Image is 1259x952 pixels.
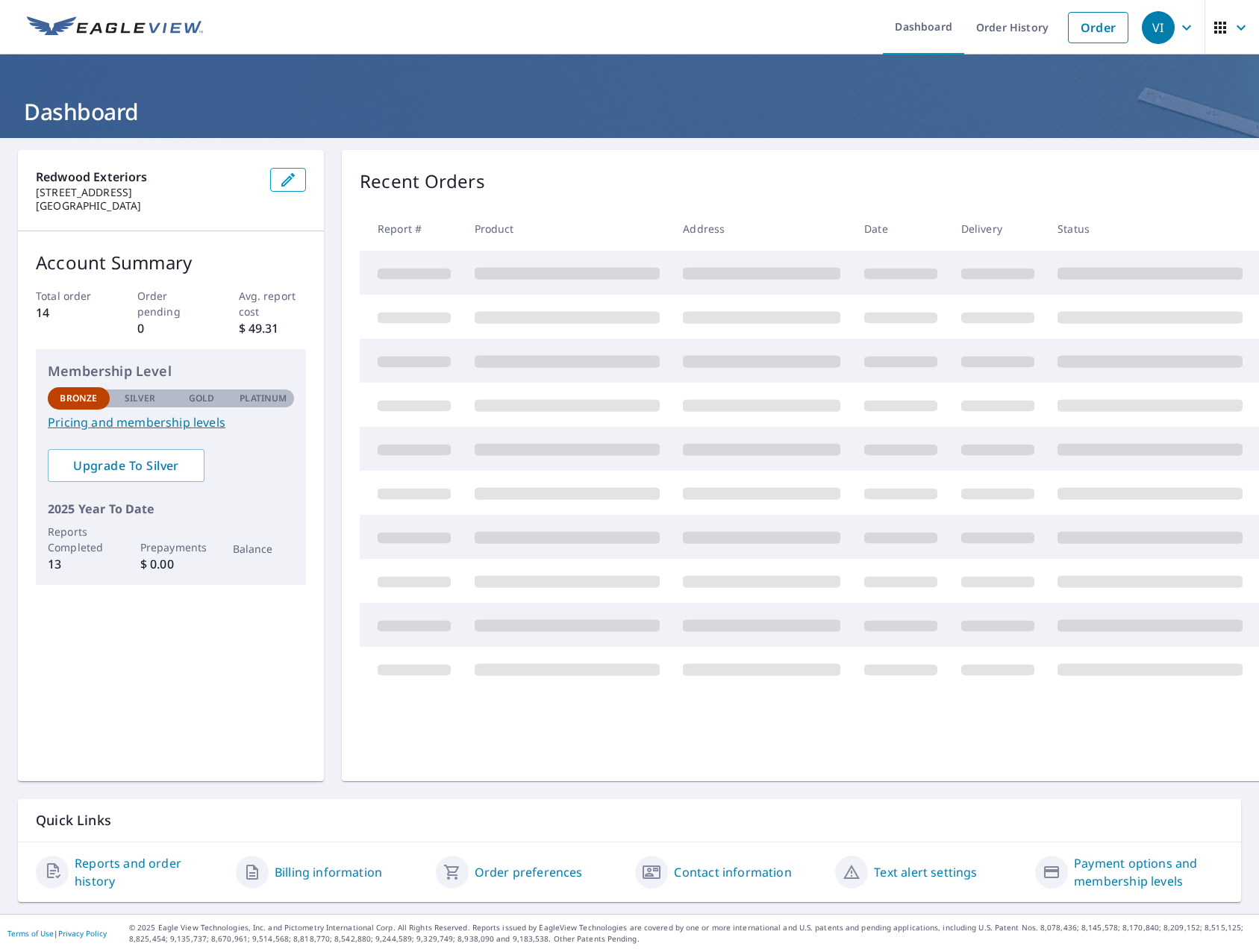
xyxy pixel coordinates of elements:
[7,928,54,939] a: Terms of Use
[48,500,294,518] p: 2025 Year To Date
[475,863,583,881] a: Order preferences
[140,555,202,573] p: $ 0.00
[674,863,791,881] a: Contact information
[60,392,97,405] p: Bronze
[48,449,204,482] a: Upgrade To Silver
[36,168,258,186] p: Redwood Exteriors
[48,555,110,573] p: 13
[189,392,214,405] p: Gold
[1046,207,1255,251] th: Status
[36,199,258,213] p: [GEOGRAPHIC_DATA]
[58,928,107,939] a: Privacy Policy
[75,854,224,890] a: Reports and order history
[275,863,382,881] a: Billing information
[36,288,104,304] p: Total order
[360,207,463,251] th: Report #
[463,207,672,251] th: Product
[874,863,977,881] a: Text alert settings
[240,392,287,405] p: Platinum
[852,207,949,251] th: Date
[671,207,852,251] th: Address
[48,524,110,555] p: Reports Completed
[1068,12,1128,43] a: Order
[137,288,205,319] p: Order pending
[60,457,193,474] span: Upgrade To Silver
[1142,11,1175,44] div: VI
[48,413,294,431] a: Pricing and membership levels
[360,168,485,195] p: Recent Orders
[125,392,156,405] p: Silver
[36,249,306,276] p: Account Summary
[7,929,107,938] p: |
[36,186,258,199] p: [STREET_ADDRESS]
[140,539,202,555] p: Prepayments
[1074,854,1223,890] a: Payment options and membership levels
[36,304,104,322] p: 14
[239,319,307,337] p: $ 49.31
[239,288,307,319] p: Avg. report cost
[36,811,1223,830] p: Quick Links
[233,541,295,557] p: Balance
[129,922,1252,945] p: © 2025 Eagle View Technologies, Inc. and Pictometry International Corp. All Rights Reserved. Repo...
[137,319,205,337] p: 0
[27,16,203,39] img: EV Logo
[18,96,1241,127] h1: Dashboard
[949,207,1046,251] th: Delivery
[48,361,294,381] p: Membership Level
